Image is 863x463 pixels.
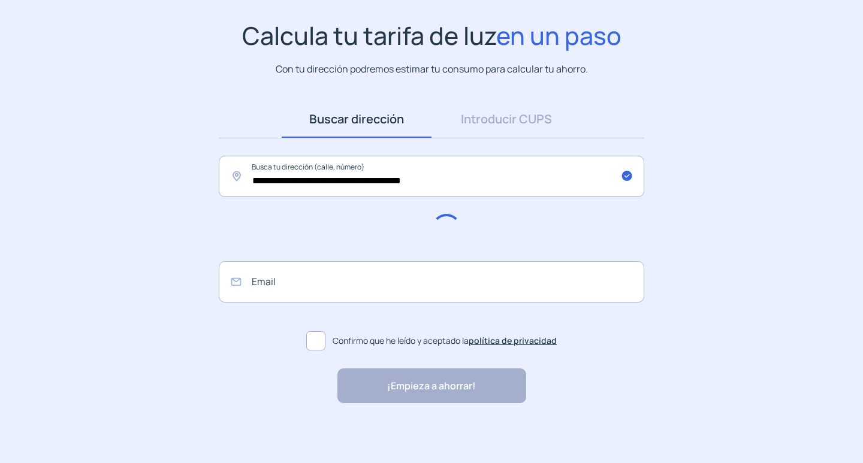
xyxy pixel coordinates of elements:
[333,334,557,347] span: Confirmo que he leído y aceptado la
[496,19,621,52] span: en un paso
[469,335,557,346] a: política de privacidad
[431,101,581,138] a: Introducir CUPS
[282,101,431,138] a: Buscar dirección
[276,62,588,77] p: Con tu dirección podremos estimar tu consumo para calcular tu ahorro.
[242,21,621,50] h1: Calcula tu tarifa de luz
